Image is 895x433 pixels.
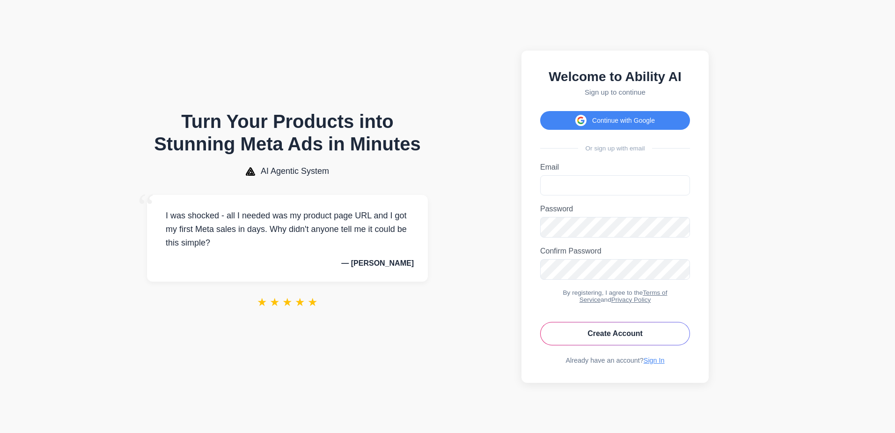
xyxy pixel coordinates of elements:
[257,296,267,309] span: ★
[282,296,293,309] span: ★
[540,205,690,213] label: Password
[540,163,690,172] label: Email
[295,296,305,309] span: ★
[540,247,690,255] label: Confirm Password
[540,357,690,364] div: Already have an account?
[580,289,668,303] a: Terms of Service
[147,110,428,155] h1: Turn Your Products into Stunning Meta Ads in Minutes
[611,296,651,303] a: Privacy Policy
[161,259,414,268] p: — [PERSON_NAME]
[308,296,318,309] span: ★
[261,166,329,176] span: AI Agentic System
[161,209,414,249] p: I was shocked - all I needed was my product page URL and I got my first Meta sales in days. Why d...
[540,289,690,303] div: By registering, I agree to the and
[540,88,690,96] p: Sign up to continue
[540,322,690,345] button: Create Account
[540,111,690,130] button: Continue with Google
[138,186,154,228] span: “
[644,357,665,364] a: Sign In
[270,296,280,309] span: ★
[540,69,690,84] h2: Welcome to Ability AI
[540,145,690,152] div: Or sign up with email
[246,167,255,176] img: AI Agentic System Logo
